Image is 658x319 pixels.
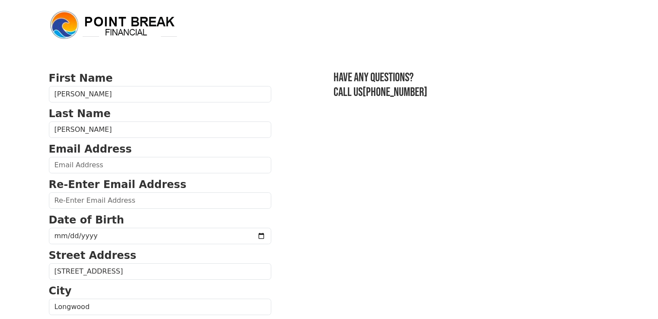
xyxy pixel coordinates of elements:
[49,10,179,41] img: logo.png
[49,299,271,315] input: City
[49,192,271,209] input: Re-Enter Email Address
[49,263,271,280] input: Street Address
[49,157,271,173] input: Email Address
[49,143,132,155] strong: Email Address
[49,214,124,226] strong: Date of Birth
[49,285,72,297] strong: City
[49,108,111,120] strong: Last Name
[49,121,271,138] input: Last Name
[363,85,427,99] a: [PHONE_NUMBER]
[334,85,610,100] h3: Call us
[49,249,137,262] strong: Street Address
[49,72,113,84] strong: First Name
[49,179,186,191] strong: Re-Enter Email Address
[49,86,271,102] input: First Name
[334,70,610,85] h3: Have any questions?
